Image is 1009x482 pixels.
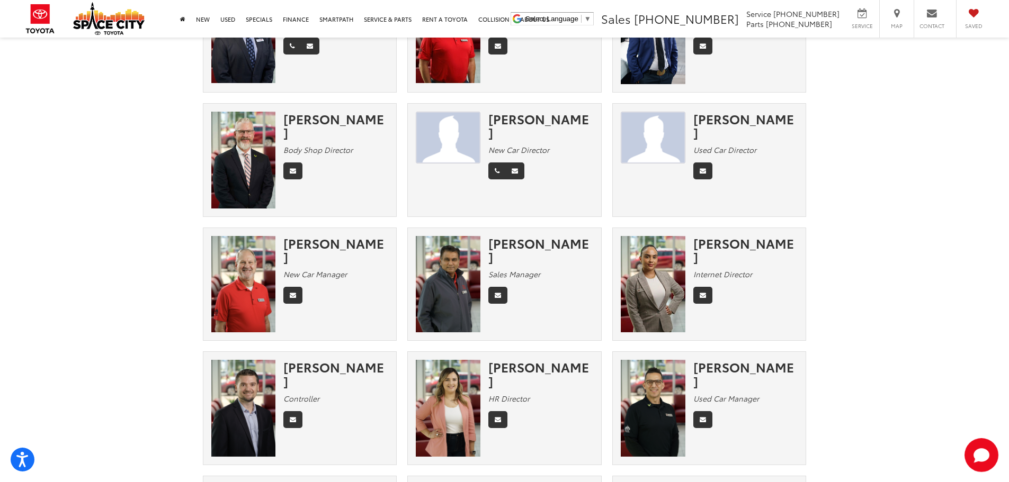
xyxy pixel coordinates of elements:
img: JAMES TAYLOR [416,112,480,164]
button: Toggle Chat Window [965,438,998,472]
div: [PERSON_NAME] [693,112,798,140]
span: Map [885,22,908,30]
em: Internet Director [693,269,752,279]
img: Melissa Urbina [621,236,685,333]
span: Service [850,22,874,30]
svg: Start Chat [965,438,998,472]
img: Candelario Perez [621,360,685,457]
a: Phone [488,162,506,179]
a: Email [693,162,712,179]
span: [PHONE_NUMBER] [634,10,739,27]
em: New Car Director [488,144,549,155]
img: Olivia Ellenberger [416,360,480,457]
div: [PERSON_NAME] [693,360,798,388]
span: Select Language [525,15,578,23]
div: [PERSON_NAME] [488,112,593,140]
a: Email [488,287,507,304]
span: Sales [601,10,631,27]
span: Contact [919,22,944,30]
em: New Car Manager [283,269,347,279]
a: Email [693,38,712,54]
img: Oz Ali [416,236,480,333]
img: David Hardy [211,236,276,333]
a: Email [488,411,507,428]
div: [PERSON_NAME] [693,236,798,264]
span: [PHONE_NUMBER] [773,8,840,19]
a: Email [283,411,302,428]
em: Used Car Director [693,144,756,155]
a: Email [283,287,302,304]
div: [PERSON_NAME] [488,236,593,264]
span: Parts [746,19,764,29]
a: Select Language​ [525,15,591,23]
a: Email [488,38,507,54]
a: Email [300,38,319,54]
img: Scott Bullis [211,360,276,457]
span: Service [746,8,771,19]
a: Email [505,162,524,179]
a: Email [283,162,302,179]
a: Phone [283,38,301,54]
div: [PERSON_NAME] [283,360,388,388]
div: [PERSON_NAME] [488,360,593,388]
img: Marco Compean [621,112,685,164]
div: [PERSON_NAME] [283,236,388,264]
img: Space City Toyota [73,2,145,35]
em: Sales Manager [488,269,540,279]
em: HR Director [488,393,530,404]
span: [PHONE_NUMBER] [766,19,832,29]
span: Saved [962,22,985,30]
a: Email [693,411,712,428]
em: Used Car Manager [693,393,759,404]
em: Controller [283,393,319,404]
a: Email [693,287,712,304]
div: [PERSON_NAME] [283,112,388,140]
img: Sean Patterson [211,112,276,208]
em: Body Shop Director [283,144,353,155]
span: ▼ [584,15,591,23]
